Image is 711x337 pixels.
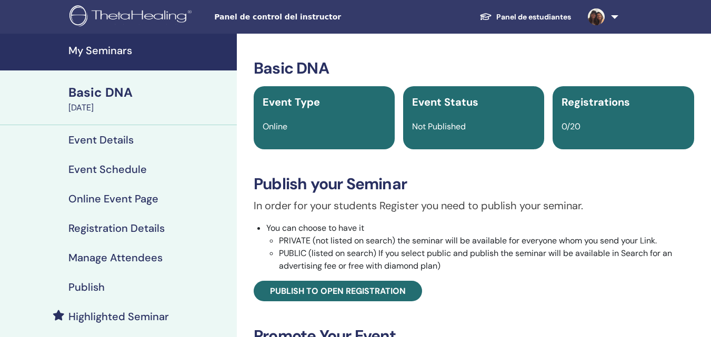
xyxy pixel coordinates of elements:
font: Panel de estudiantes [496,12,571,22]
h4: Event Details [68,134,134,146]
span: Event Type [263,95,320,109]
h4: Publish [68,281,105,293]
span: 0/20 [562,121,580,132]
h4: Online Event Page [68,192,158,205]
h4: Event Schedule [68,163,147,176]
h3: Publish your Seminar [254,175,694,193]
li: PUBLIC (listed on search) If you select public and publish the seminar will be available in Searc... [279,247,694,272]
a: Publish to open registration [254,281,422,301]
img: graduation-cap-white.svg [479,12,492,21]
p: In order for your students Register you need to publish your seminar. [254,198,694,213]
li: PRIVATE (not listed on search) the seminar will be available for everyone whom you send your Link. [279,234,694,247]
span: Online [263,121,287,132]
a: Panel de estudiantes [471,7,579,27]
li: You can choose to have it [266,222,694,272]
h4: My Seminars [68,44,231,57]
img: logo.png [69,5,195,29]
div: Basic DNA [68,84,231,101]
h4: Registration Details [68,222,165,234]
h4: Highlighted Seminar [68,310,169,323]
a: Basic DNA[DATE] [62,84,237,114]
span: Registrations [562,95,630,109]
h3: Basic DNA [254,59,694,78]
h4: Manage Attendees [68,251,163,264]
img: default.jpg [588,8,605,25]
div: [DATE] [68,101,231,114]
span: Not Published [412,121,466,132]
span: Event Status [412,95,478,109]
span: Publish to open registration [270,285,406,297]
font: Panel de control del instructor [214,13,341,21]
